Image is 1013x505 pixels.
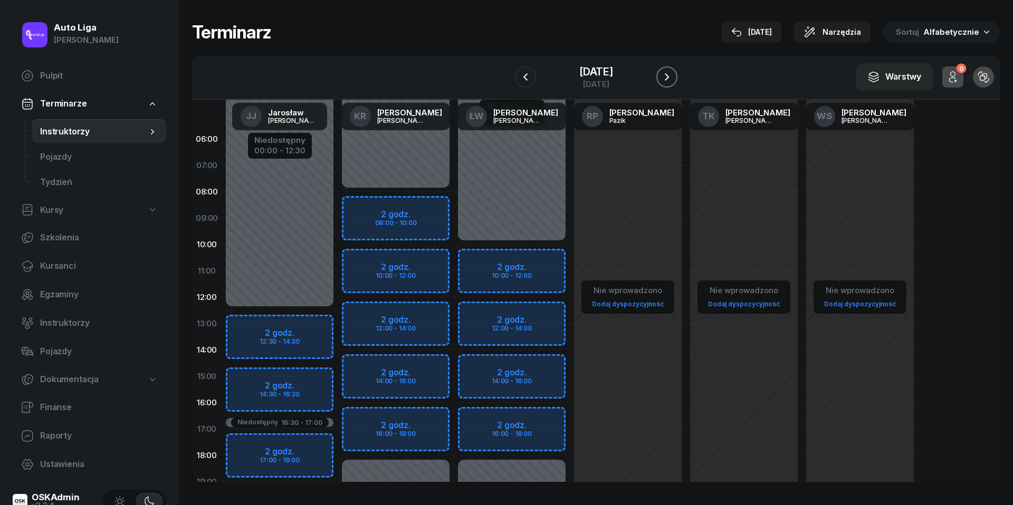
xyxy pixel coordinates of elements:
[457,103,567,130] a: ŁW[PERSON_NAME][PERSON_NAME]
[493,117,544,124] div: [PERSON_NAME]
[40,176,158,189] span: Tydzień
[268,109,319,116] div: Jarosław
[13,310,166,336] a: Instruktorzy
[32,170,166,195] a: Tydzień
[40,401,158,414] span: Finanse
[40,231,158,245] span: Szkolenia
[192,337,222,363] div: 14:00
[246,112,256,121] span: JJ
[13,452,166,477] a: Ustawienia
[579,66,613,77] div: [DATE]
[588,298,668,310] a: Dodaj dyspozycyjność
[842,109,906,116] div: [PERSON_NAME]
[823,26,861,38] span: Narzędzia
[820,298,900,310] a: Dodaj dyspozycyjność
[820,284,900,297] div: Nie wprowadzono
[40,69,158,83] span: Pulpit
[192,179,222,205] div: 08:00
[13,63,166,89] a: Pulpit
[268,117,319,124] div: [PERSON_NAME]
[13,282,166,307] a: Egzaminy
[192,258,222,284] div: 11:00
[588,284,668,297] div: Nie wprowadzono
[725,117,776,124] div: [PERSON_NAME]
[794,22,871,43] button: Narzędzia
[13,395,166,420] a: Finanse
[867,70,921,84] div: Warstwy
[896,25,921,39] span: Sortuj
[192,284,222,310] div: 12:00
[956,64,966,74] div: 0
[704,284,784,297] div: Nie wprowadzono
[40,316,158,330] span: Instruktorzy
[192,469,222,495] div: 19:00
[13,254,166,279] a: Kursanci
[341,103,451,130] a: KR[PERSON_NAME][PERSON_NAME]
[587,112,598,121] span: RP
[192,310,222,337] div: 13:00
[942,66,963,88] button: 0
[237,419,278,426] div: Niedostępny
[192,152,222,179] div: 07:00
[40,259,158,273] span: Kursanci
[883,21,1000,43] button: Sortuj Alfabetycznie
[32,119,166,144] a: Instruktorzy
[13,92,166,116] a: Terminarze
[354,112,366,121] span: KR
[32,144,166,170] a: Pojazdy
[806,103,915,130] a: WS[PERSON_NAME][PERSON_NAME]
[254,134,305,157] button: Niedostępny00:00 - 12:30
[377,117,428,124] div: [PERSON_NAME]
[856,63,933,91] button: Warstwy
[192,363,222,390] div: 15:00
[609,117,660,124] div: Pazik
[281,419,322,426] div: 16:30 - 17:00
[192,416,222,442] div: 17:00
[40,458,158,471] span: Ustawienia
[13,198,166,222] a: Kursy
[609,109,674,116] div: [PERSON_NAME]
[702,112,715,121] span: TK
[40,429,158,443] span: Raporty
[493,109,558,116] div: [PERSON_NAME]
[725,109,790,116] div: [PERSON_NAME]
[13,225,166,250] a: Szkolenia
[40,203,63,217] span: Kursy
[842,117,892,124] div: [PERSON_NAME]
[192,442,222,469] div: 18:00
[192,126,222,152] div: 06:00
[13,367,166,392] a: Dokumentacja
[40,97,87,111] span: Terminarze
[13,423,166,449] a: Raporty
[40,373,99,386] span: Dokumentacja
[588,281,668,313] button: Nie wprowadzonoDodaj dyspozycyjność
[192,231,222,258] div: 10:00
[820,281,900,313] button: Nie wprowadzonoDodaj dyspozycyjność
[923,27,979,37] span: Alfabetycznie
[40,288,158,302] span: Egzaminy
[54,33,119,47] div: [PERSON_NAME]
[40,150,158,164] span: Pojazdy
[54,23,119,32] div: Auto Liga
[13,339,166,364] a: Pojazdy
[192,390,222,416] div: 16:00
[690,103,799,130] a: TK[PERSON_NAME][PERSON_NAME]
[377,109,442,116] div: [PERSON_NAME]
[731,26,772,38] div: [DATE]
[40,125,147,139] span: Instruktorzy
[32,493,80,502] div: OSKAdmin
[237,419,322,426] button: Niedostępny16:30 - 17:00
[469,112,484,121] span: ŁW
[192,23,271,42] h1: Terminarz
[254,144,305,155] div: 00:00 - 12:30
[722,22,781,43] button: [DATE]
[579,80,613,88] div: [DATE]
[40,345,158,358] span: Pojazdy
[817,112,832,121] span: WS
[704,298,784,310] a: Dodaj dyspozycyjność
[232,103,327,130] a: JJJarosław[PERSON_NAME]
[704,281,784,313] button: Nie wprowadzonoDodaj dyspozycyjność
[574,103,683,130] a: RP[PERSON_NAME]Pazik
[192,205,222,231] div: 09:00
[254,136,305,144] div: Niedostępny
